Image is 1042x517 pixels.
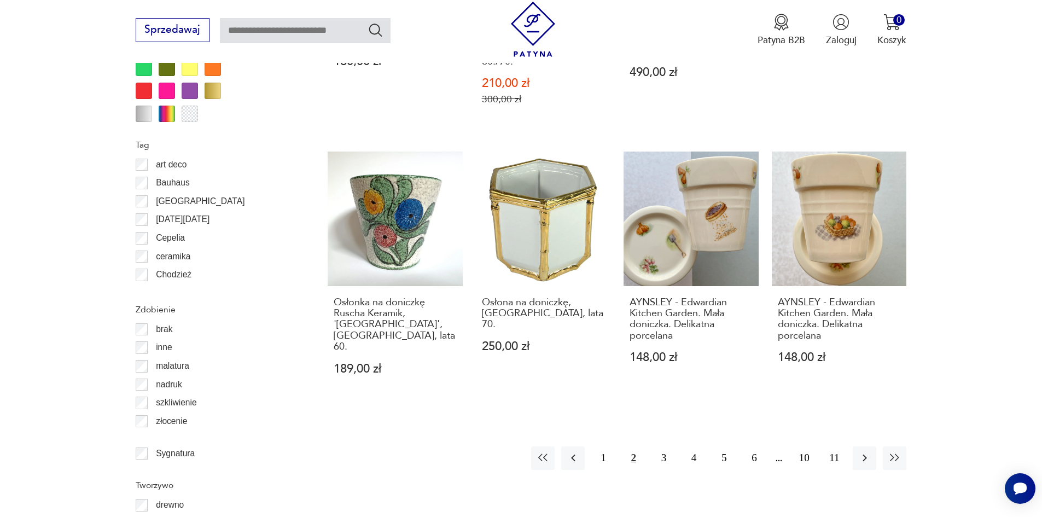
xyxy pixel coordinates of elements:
h3: AYNSLEY - Edwardian Kitchen Garden. Mała doniczka. Delikatna porcelana [630,297,753,342]
h3: Osłonka na doniczkę Ruscha Keramik, '[GEOGRAPHIC_DATA]', [GEOGRAPHIC_DATA], lata 60. [334,297,457,353]
p: 148,00 zł [778,352,901,363]
p: szkliwienie [156,396,197,410]
button: 10 [793,446,816,470]
img: Patyna - sklep z meblami i dekoracjami vintage [505,2,561,57]
p: Sygnatura [156,446,195,461]
p: 210,00 zł [482,78,605,89]
p: ceramika [156,249,190,264]
p: 300,00 zł [482,94,605,105]
p: Bauhaus [156,176,190,190]
p: Patyna B2B [758,34,805,47]
p: Chodzież [156,268,191,282]
p: Zaloguj [826,34,857,47]
button: 0Koszyk [877,14,906,47]
p: [DATE][DATE] [156,212,209,226]
div: 0 [893,14,905,26]
button: 4 [682,446,706,470]
a: Ikona medaluPatyna B2B [758,14,805,47]
p: Koszyk [877,34,906,47]
iframe: Smartsupp widget button [1005,473,1035,504]
p: Ćmielów [156,286,189,300]
button: Sprzedawaj [136,18,209,42]
p: inne [156,340,172,355]
h3: Delfts Royal Sphinx [GEOGRAPHIC_DATA], doniczka, Made In [GEOGRAPHIC_DATA], lata 60./70. [482,11,605,67]
a: Osłonka na doniczkę Ruscha Keramik, 'Iga', Niemcy, lata 60.Osłonka na doniczkę Ruscha Keramik, '[... [328,152,463,400]
button: 3 [652,446,676,470]
p: Tag [136,138,296,152]
p: art deco [156,158,187,172]
h3: AYNSLEY - Edwardian Kitchen Garden. Mała doniczka. Delikatna porcelana [778,297,901,342]
button: 11 [823,446,846,470]
img: Ikona medalu [773,14,790,31]
p: Zdobienie [136,303,296,317]
p: drewno [156,498,184,512]
button: 2 [622,446,645,470]
p: Tworzywo [136,478,296,492]
a: AYNSLEY - Edwardian Kitchen Garden. Mała doniczka. Delikatna porcelanaAYNSLEY - Edwardian Kitchen... [624,152,759,400]
p: [GEOGRAPHIC_DATA] [156,194,245,208]
a: Sprzedawaj [136,26,209,35]
img: Ikonka użytkownika [833,14,849,31]
p: nadruk [156,377,182,392]
button: Szukaj [368,22,383,38]
a: AYNSLEY - Edwardian Kitchen Garden. Mała doniczka. Delikatna porcelanaAYNSLEY - Edwardian Kitchen... [772,152,907,400]
p: malatura [156,359,189,373]
p: 490,00 zł [630,67,753,78]
p: złocenie [156,414,187,428]
button: 5 [712,446,736,470]
p: brak [156,322,172,336]
h3: Osłona na doniczkę, [GEOGRAPHIC_DATA], lata 70. [482,297,605,330]
a: Osłona na doniczkę, Włochy, lata 70.Osłona na doniczkę, [GEOGRAPHIC_DATA], lata 70.250,00 zł [476,152,611,400]
p: 148,00 zł [630,352,753,363]
img: Ikona koszyka [883,14,900,31]
button: Zaloguj [826,14,857,47]
p: 250,00 zł [482,341,605,352]
p: 189,00 zł [334,363,457,375]
p: Cepelia [156,231,185,245]
button: 6 [742,446,766,470]
button: 1 [591,446,615,470]
button: Patyna B2B [758,14,805,47]
p: 160,00 zł [334,56,457,67]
